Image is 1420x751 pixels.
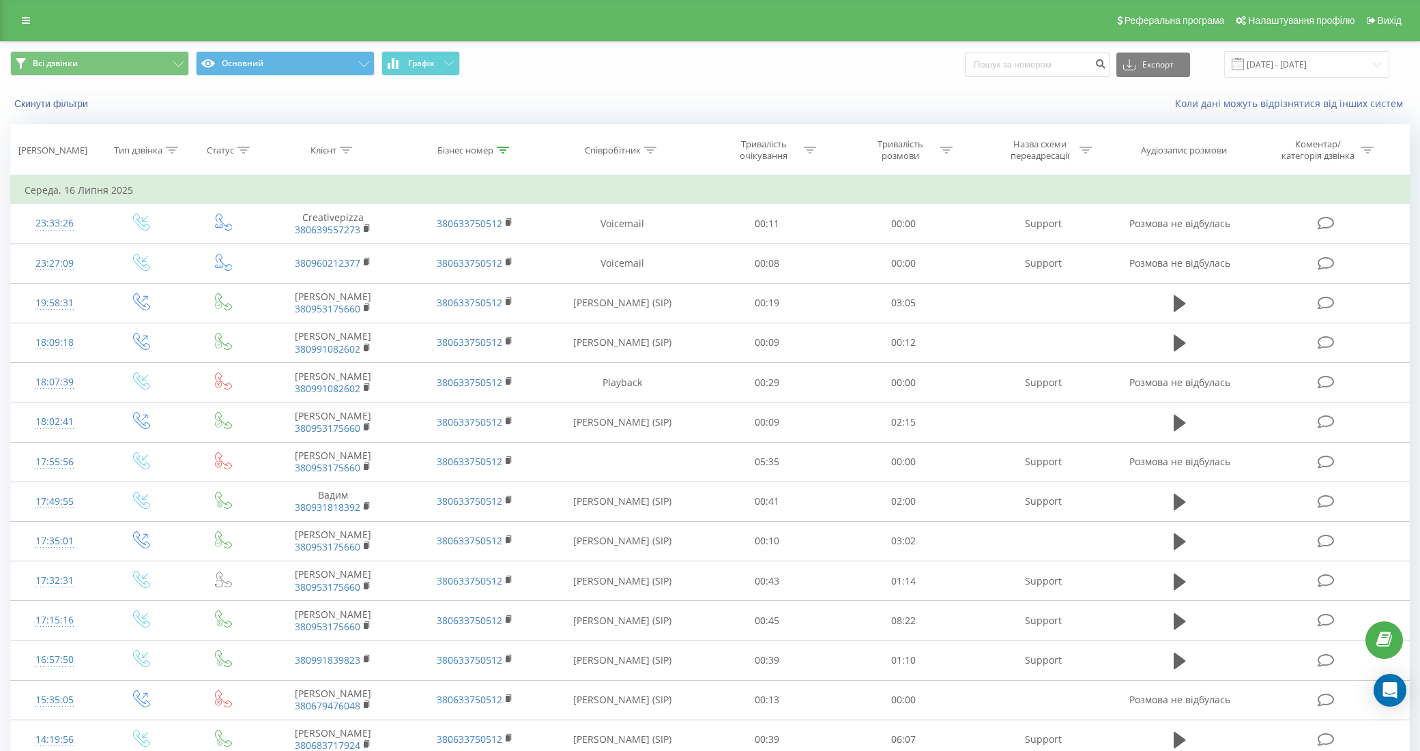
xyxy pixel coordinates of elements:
[262,521,404,561] td: [PERSON_NAME]
[437,376,502,389] a: 380633750512
[699,244,835,283] td: 00:08
[437,145,493,156] div: Бізнес номер
[196,51,375,76] button: Основний
[1248,15,1354,26] span: Налаштування профілю
[835,323,972,362] td: 00:12
[437,415,502,428] a: 380633750512
[437,534,502,547] a: 380633750512
[835,402,972,442] td: 02:15
[699,482,835,521] td: 00:41
[1129,693,1230,706] span: Розмова не відбулась
[972,363,1114,402] td: Support
[835,283,972,323] td: 03:05
[25,329,85,356] div: 18:09:18
[262,204,404,244] td: Creativepizza
[699,640,835,680] td: 00:39
[546,561,699,601] td: [PERSON_NAME] (SIP)
[699,363,835,402] td: 00:29
[972,204,1114,244] td: Support
[546,402,699,442] td: [PERSON_NAME] (SIP)
[972,482,1114,521] td: Support
[1278,138,1358,162] div: Коментар/категорія дзвінка
[965,53,1110,77] input: Пошук за номером
[1116,53,1190,77] button: Експорт
[699,402,835,442] td: 00:09
[33,58,78,69] span: Всі дзвінки
[262,363,404,402] td: [PERSON_NAME]
[437,296,502,309] a: 380633750512
[25,250,85,277] div: 23:27:09
[1378,15,1402,26] span: Вихід
[1129,256,1230,269] span: Розмова не відбулась
[546,640,699,680] td: [PERSON_NAME] (SIP)
[18,145,87,156] div: [PERSON_NAME]
[699,442,835,482] td: 05:35
[437,256,502,269] a: 380633750512
[699,680,835,720] td: 00:13
[437,653,502,666] a: 380633750512
[699,521,835,561] td: 00:10
[835,442,972,482] td: 00:00
[295,620,360,633] a: 380953175660
[546,521,699,561] td: [PERSON_NAME] (SIP)
[437,574,502,587] a: 380633750512
[699,204,835,244] td: 00:11
[11,177,1410,204] td: Середа, 16 Липня 2025
[295,540,360,553] a: 380953175660
[1141,145,1227,156] div: Аудіозапис розмови
[546,680,699,720] td: [PERSON_NAME] (SIP)
[381,51,460,76] button: Графік
[25,369,85,396] div: 18:07:39
[262,442,404,482] td: [PERSON_NAME]
[25,449,85,475] div: 17:55:56
[835,244,972,283] td: 00:00
[25,409,85,435] div: 18:02:41
[546,601,699,640] td: [PERSON_NAME] (SIP)
[25,568,85,594] div: 17:32:31
[835,680,972,720] td: 00:00
[295,302,360,315] a: 380953175660
[408,59,435,68] span: Графік
[25,647,85,673] div: 16:57:50
[835,601,972,640] td: 08:22
[1129,376,1230,389] span: Розмова не відбулась
[699,283,835,323] td: 00:19
[114,145,162,156] div: Тип дзвінка
[437,733,502,746] a: 380633750512
[546,244,699,283] td: Voicemail
[262,323,404,362] td: [PERSON_NAME]
[1129,217,1230,230] span: Розмова не відбулась
[295,501,360,514] a: 380931818392
[25,210,85,237] div: 23:33:26
[25,528,85,555] div: 17:35:01
[295,580,360,593] a: 380953175660
[727,138,800,162] div: Тривалість очікування
[310,145,336,156] div: Клієнт
[437,336,502,349] a: 380633750512
[699,323,835,362] td: 00:09
[972,244,1114,283] td: Support
[546,363,699,402] td: Playback
[295,653,360,666] a: 380991839823
[1125,15,1225,26] span: Реферальна програма
[262,561,404,601] td: [PERSON_NAME]
[546,482,699,521] td: [PERSON_NAME] (SIP)
[972,561,1114,601] td: Support
[262,680,404,720] td: [PERSON_NAME]
[437,693,502,706] a: 380633750512
[262,283,404,323] td: [PERSON_NAME]
[864,138,937,162] div: Тривалість розмови
[437,217,502,230] a: 380633750512
[25,687,85,713] div: 15:35:05
[295,223,360,236] a: 380639557273
[546,283,699,323] td: [PERSON_NAME] (SIP)
[25,488,85,515] div: 17:49:55
[262,482,404,521] td: Вадим
[262,402,404,442] td: [PERSON_NAME]
[295,699,360,712] a: 380679476048
[546,204,699,244] td: Voicemail
[295,461,360,474] a: 380953175660
[835,482,972,521] td: 02:00
[835,521,972,561] td: 03:02
[835,363,972,402] td: 00:00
